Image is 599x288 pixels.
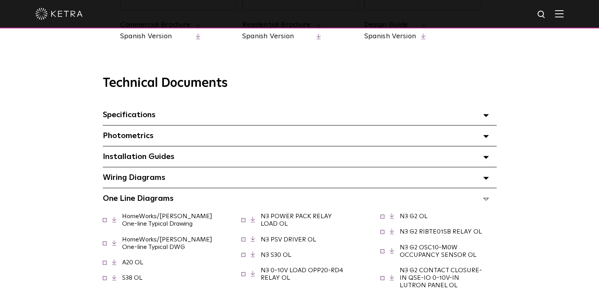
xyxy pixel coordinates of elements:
[120,32,191,41] a: Spanish Version
[103,132,154,140] span: Photometrics
[103,174,165,181] span: Wiring Diagrams
[261,252,291,258] a: N3 S30 OL
[261,236,316,243] a: N3 PSV DRIVER OL
[400,244,477,258] a: N3 G2 OSC10-M0W OCCUPANCY SENSOR OL
[364,32,416,41] a: Spanish Version
[242,32,311,41] a: Spanish Version
[103,194,174,202] span: One Line Diagrams
[261,213,332,227] a: N3 POWER PACK RELAY LOAD OL
[103,111,156,119] span: Specifications
[122,275,143,281] a: S38 OL
[122,213,212,227] a: HomeWorks/[PERSON_NAME] One-line Typical Drawing
[400,228,482,235] a: N3 G2 RIBTE01SB RELAY OL
[537,10,547,20] img: search icon
[261,267,343,281] a: N3 0-10V LOAD OPP20-RD4 RELAY OL
[400,213,428,219] a: N3 G2 OL
[555,10,564,17] img: Hamburger%20Nav.svg
[103,76,497,91] h3: Technical Documents
[103,153,174,161] span: Installation Guides
[122,236,212,250] a: HomeWorks/[PERSON_NAME] One-line Typical DWG
[35,8,83,20] img: ketra-logo-2019-white
[122,259,143,266] a: A20 OL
